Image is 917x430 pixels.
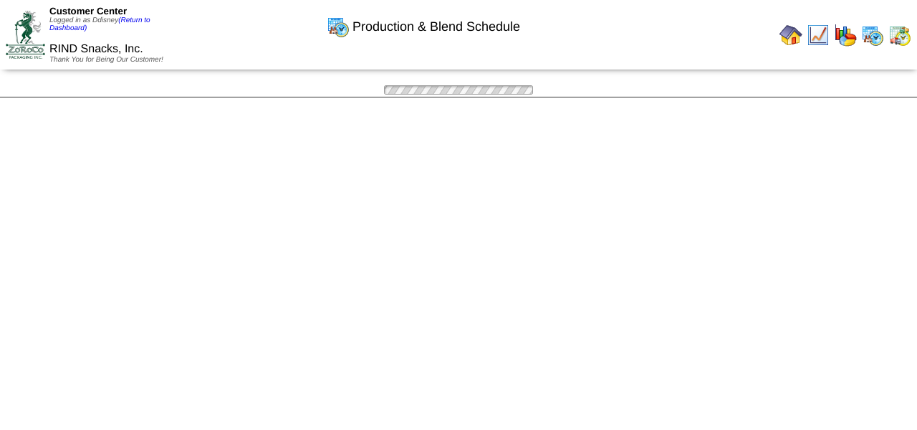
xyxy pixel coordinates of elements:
[834,24,857,47] img: graph.gif
[888,24,911,47] img: calendarinout.gif
[49,16,150,32] a: (Return to Dashboard)
[49,56,163,64] span: Thank You for Being Our Customer!
[779,24,802,47] img: home.gif
[6,11,45,59] img: ZoRoCo_Logo(Green%26Foil)%20jpg.webp
[327,15,350,38] img: calendarprod.gif
[807,24,830,47] img: line_graph.gif
[352,19,520,34] span: Production & Blend Schedule
[49,6,127,16] span: Customer Center
[49,16,150,32] span: Logged in as Ddisney
[861,24,884,47] img: calendarprod.gif
[49,43,143,55] span: RIND Snacks, Inc.
[380,83,537,97] img: loading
